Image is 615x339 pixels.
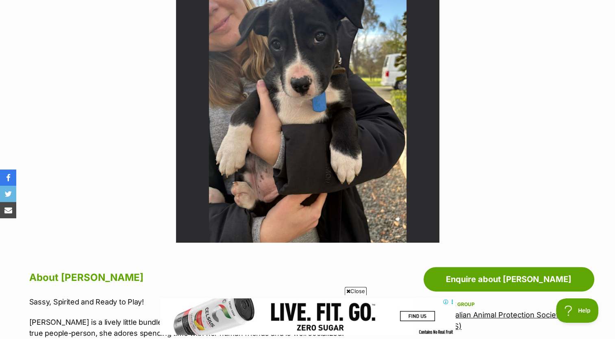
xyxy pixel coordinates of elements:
[29,269,365,287] h2: About [PERSON_NAME]
[160,298,456,335] iframe: Advertisement
[424,267,594,291] a: Enquire about [PERSON_NAME]
[437,311,563,330] a: Australian Animal Protection Society (AAPS)
[437,301,581,308] div: Rescue group
[556,298,599,323] iframe: Help Scout Beacon - Open
[29,296,365,307] p: Sassy, Spirited and Ready to Play!
[345,287,367,295] span: Close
